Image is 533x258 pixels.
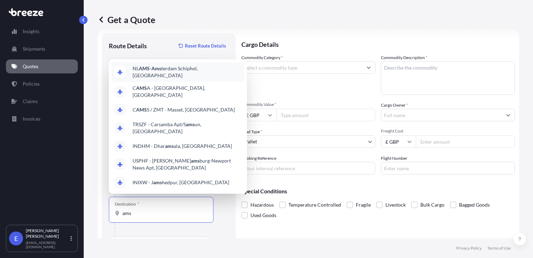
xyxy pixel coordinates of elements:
[136,85,147,91] b: AMS
[241,54,283,61] label: Commodity Category
[241,102,375,107] span: Commodity Value
[133,121,241,135] span: TRSZF - Carsamba Apt/S un, [GEOGRAPHIC_DATA]
[14,235,18,242] span: E
[23,45,45,52] p: Shipments
[487,245,511,251] p: Terms of Use
[23,115,40,122] p: Invoices
[165,143,174,149] b: ams
[241,162,375,174] input: Your internal reference
[139,65,150,71] b: AMS
[241,155,276,162] label: Booking Reference
[133,85,241,99] span: C A - [GEOGRAPHIC_DATA], [GEOGRAPHIC_DATA]
[133,179,229,186] span: INIXW - J hedpur, [GEOGRAPHIC_DATA]
[122,210,205,217] input: Destination
[151,65,161,71] b: Ams
[133,157,241,171] span: USPHF - [PERSON_NAME] burg-Newport News Apt, [GEOGRAPHIC_DATA]
[381,155,407,162] label: Flight Number
[381,109,502,121] input: Full name
[288,200,341,210] span: Temperature Controlled
[241,188,515,194] p: Special Conditions
[185,42,226,49] p: Reset Route Details
[250,200,274,210] span: Hazardous
[381,162,515,174] input: Enter name
[23,98,38,105] p: Claims
[242,61,362,74] input: Select a commodity type
[109,42,147,50] p: Route Details
[186,121,195,127] b: ams
[241,33,515,54] p: Cargo Details
[362,61,375,74] button: Show suggestions
[241,128,262,135] span: Load Type
[191,158,200,164] b: ams
[250,210,276,221] span: Used Goods
[381,128,515,134] span: Freight Cost
[385,200,406,210] span: Livestock
[23,63,38,70] p: Quotes
[133,143,232,150] span: INDHM - Dhar ala, [GEOGRAPHIC_DATA]
[133,106,235,113] span: C S / ZMT - Masset, [GEOGRAPHIC_DATA]
[26,228,69,239] p: [PERSON_NAME] [PERSON_NAME]
[381,54,427,61] label: Commodity Description
[456,245,482,251] p: Privacy Policy
[276,109,375,121] input: Type amount
[136,107,147,113] b: AMS
[245,138,257,145] span: Pallet
[502,109,515,121] button: Show suggestions
[26,241,69,249] p: [EMAIL_ADDRESS][DOMAIN_NAME]
[133,65,241,79] span: NL - terdam Schiphol, [GEOGRAPHIC_DATA]
[416,135,515,148] input: Enter amount
[420,200,444,210] span: Bulk Cargo
[153,179,162,185] b: ams
[356,200,371,210] span: Fragile
[459,200,490,210] span: Bagged Goods
[381,102,408,109] label: Cargo Owner
[115,201,139,207] div: Destination
[98,14,155,25] p: Get a Quote
[23,28,39,35] p: Insights
[109,59,247,194] div: Show suggestions
[23,80,40,87] p: Policies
